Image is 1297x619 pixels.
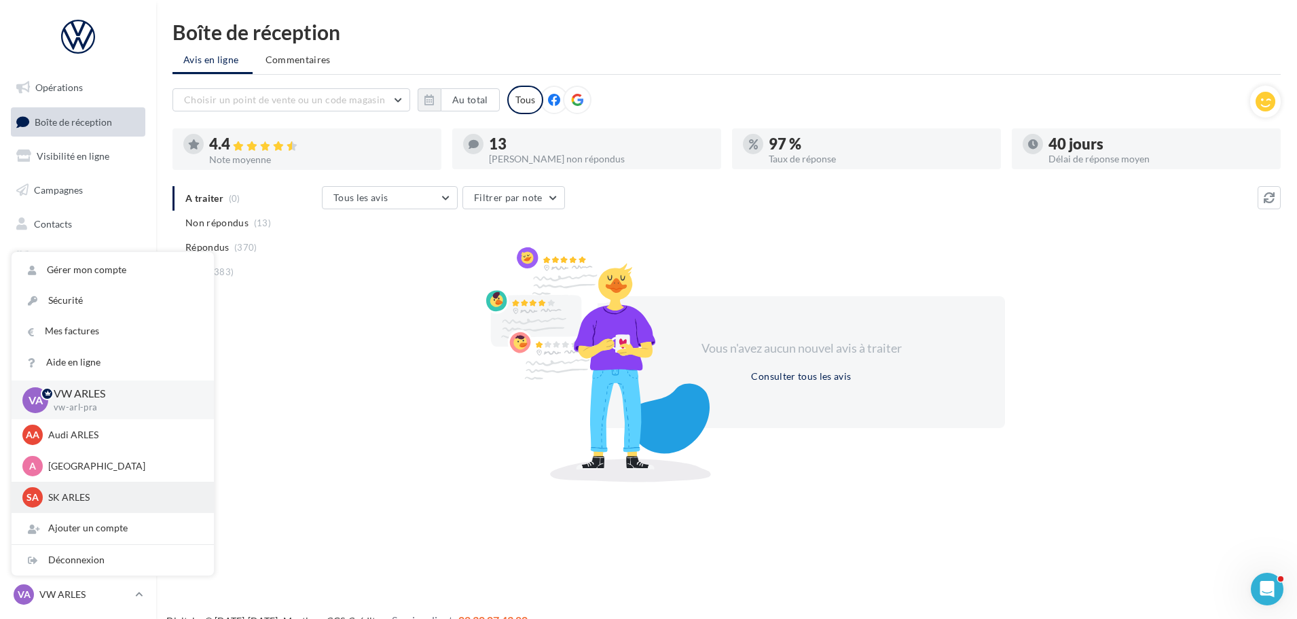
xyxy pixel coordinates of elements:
[37,150,109,162] span: Visibilité en ligne
[39,588,130,601] p: VW ARLES
[185,241,230,254] span: Répondus
[418,88,500,111] button: Au total
[8,210,148,238] a: Contacts
[12,347,214,378] a: Aide en ligne
[8,107,148,137] a: Boîte de réception
[8,277,148,306] a: Calendrier
[266,53,331,67] span: Commentaires
[769,154,990,164] div: Taux de réponse
[18,588,31,601] span: VA
[48,459,198,473] p: [GEOGRAPHIC_DATA]
[1048,137,1270,152] div: 40 jours
[26,491,39,504] span: SA
[211,266,234,277] span: (383)
[8,142,148,171] a: Visibilité en ligne
[12,285,214,316] a: Sécurité
[185,216,249,230] span: Non répondus
[441,88,500,111] button: Au total
[254,217,271,228] span: (13)
[48,491,198,504] p: SK ARLES
[8,311,148,351] a: ASSETS PERSONNALISABLES
[322,186,458,209] button: Tous les avis
[769,137,990,152] div: 97 %
[54,402,192,414] p: vw-arl-pra
[12,255,214,285] a: Gérer mon compte
[8,73,148,102] a: Opérations
[507,86,543,114] div: Tous
[35,116,112,127] span: Boîte de réception
[12,545,214,576] div: Déconnexion
[684,340,918,357] div: Vous n'avez aucun nouvel avis à traiter
[184,94,385,105] span: Choisir un point de vente ou un code magasin
[48,428,198,442] p: Audi ARLES
[26,428,39,442] span: AA
[1251,573,1283,605] iframe: Intercom live chat
[333,192,388,203] span: Tous les avis
[209,155,431,164] div: Note moyenne
[11,582,145,607] a: VA VW ARLES
[12,316,214,347] a: Mes factures
[489,137,710,152] div: 13
[172,88,410,111] button: Choisir un point de vente ou un code magasin
[746,368,856,385] button: Consulter tous les avis
[54,386,192,402] p: VW ARLES
[1048,154,1270,164] div: Délai de réponse moyen
[35,82,83,93] span: Opérations
[34,184,83,196] span: Campagnes
[462,186,565,209] button: Filtrer par note
[8,243,148,272] a: Médiathèque
[8,176,148,205] a: Campagnes
[29,459,36,473] span: A
[12,513,214,544] div: Ajouter un compte
[34,217,72,229] span: Contacts
[172,22,1281,42] div: Boîte de réception
[489,154,710,164] div: [PERSON_NAME] non répondus
[234,242,257,253] span: (370)
[209,137,431,152] div: 4.4
[29,392,43,408] span: VA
